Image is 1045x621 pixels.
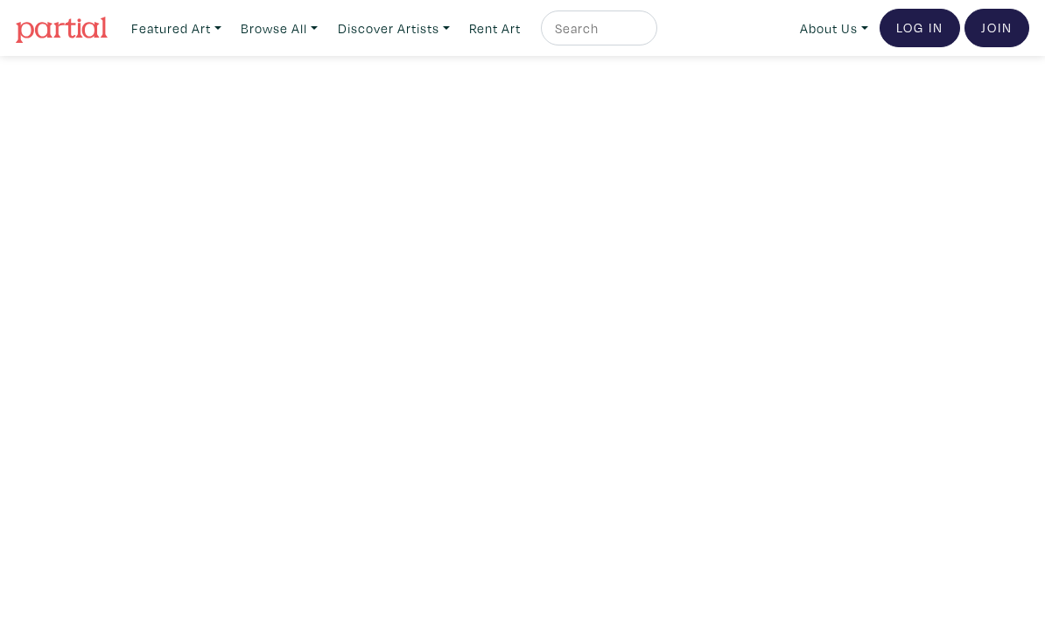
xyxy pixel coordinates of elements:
a: Discover Artists [330,10,458,46]
a: Join [964,9,1029,47]
a: About Us [792,10,876,46]
a: Log In [880,9,960,47]
input: Search [553,17,641,39]
a: Browse All [233,10,326,46]
a: Featured Art [123,10,229,46]
a: Rent Art [461,10,529,46]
